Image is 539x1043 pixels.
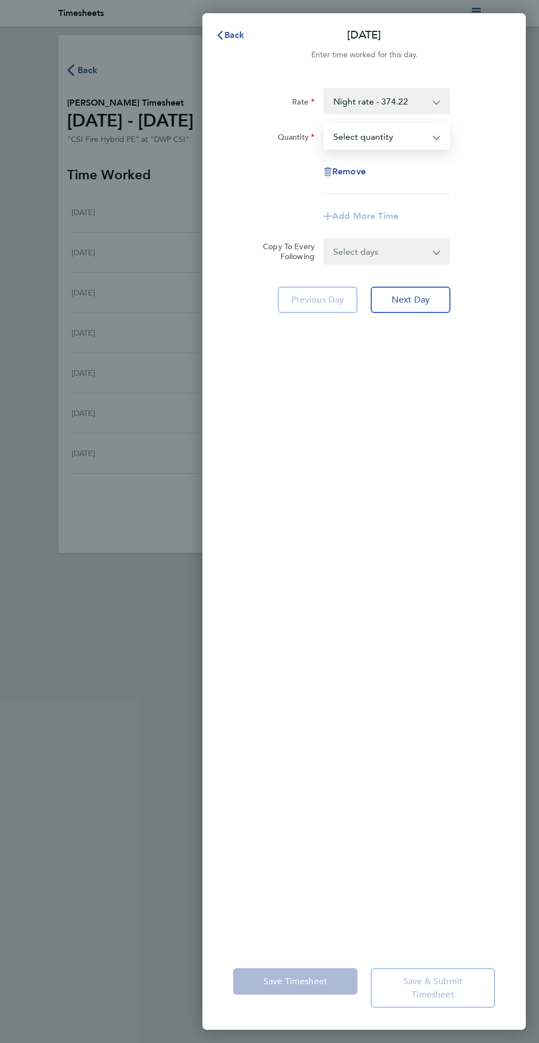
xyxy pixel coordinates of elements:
[347,28,381,43] p: [DATE]
[278,132,315,145] label: Quantity
[292,97,315,110] label: Rate
[323,167,366,176] button: Remove
[332,166,366,177] span: Remove
[205,24,256,46] button: Back
[392,294,430,305] span: Next Day
[202,48,526,62] div: Enter time worked for this day.
[224,30,245,40] span: Back
[256,241,315,261] label: Copy To Every Following
[371,287,450,313] button: Next Day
